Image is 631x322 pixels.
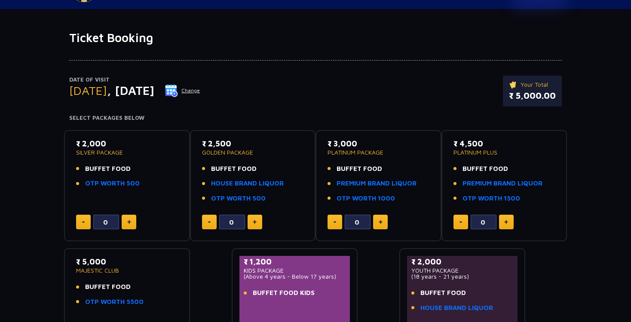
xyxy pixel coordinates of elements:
[337,179,417,188] a: PREMIUM BRAND LIQUOR
[379,220,383,224] img: plus
[85,179,140,188] a: OTP WORTH 500
[82,222,85,223] img: minus
[328,138,429,149] p: ₹ 3,000
[76,149,178,155] p: SILVER PACKAGE
[211,179,284,188] a: HOUSE BRAND LIQUOR
[202,149,304,155] p: GOLDEN PACKAGE
[411,267,513,273] p: YOUTH PACKAGE
[463,164,508,174] span: BUFFET FOOD
[253,220,257,224] img: plus
[211,194,266,204] a: OTP WORTH 500
[244,256,346,267] p: ₹ 1,200
[411,256,513,267] p: ₹ 2,000
[85,282,131,292] span: BUFFET FOOD
[509,89,556,102] p: ₹ 5,000.00
[411,273,513,279] p: (18 years - 21 years)
[85,164,131,174] span: BUFFET FOOD
[420,303,493,313] a: HOUSE BRAND LIQUOR
[453,149,555,155] p: PLATINUM PLUS
[85,297,144,307] a: OTP WORTH 5500
[202,138,304,149] p: ₹ 2,500
[420,288,466,298] span: BUFFET FOOD
[69,83,107,97] span: [DATE]
[459,222,462,223] img: minus
[69,30,562,45] h1: Ticket Booking
[453,138,555,149] p: ₹ 4,500
[76,138,178,149] p: ₹ 2,000
[69,115,562,122] h4: Select Packages Below
[165,84,200,97] button: Change
[509,80,518,89] img: ticket
[211,164,257,174] span: BUFFET FOOD
[463,194,520,204] a: OTP WORTH 1500
[504,220,508,224] img: plus
[244,267,346,273] p: KIDS PACKAGE
[107,83,154,97] span: , [DATE]
[127,220,131,224] img: plus
[463,179,542,188] a: PREMIUM BRAND LIQUOR
[208,222,211,223] img: minus
[253,288,315,298] span: BUFFET FOOD KIDS
[244,273,346,279] p: (Above 4 years - Below 17 years)
[509,80,556,89] p: Your Total
[76,267,178,273] p: MAJESTIC CLUB
[328,149,429,155] p: PLATINUM PACKAGE
[337,164,382,174] span: BUFFET FOOD
[76,256,178,267] p: ₹ 5,000
[337,194,395,204] a: OTP WORTH 1000
[334,222,336,223] img: minus
[69,76,200,84] p: Date of Visit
